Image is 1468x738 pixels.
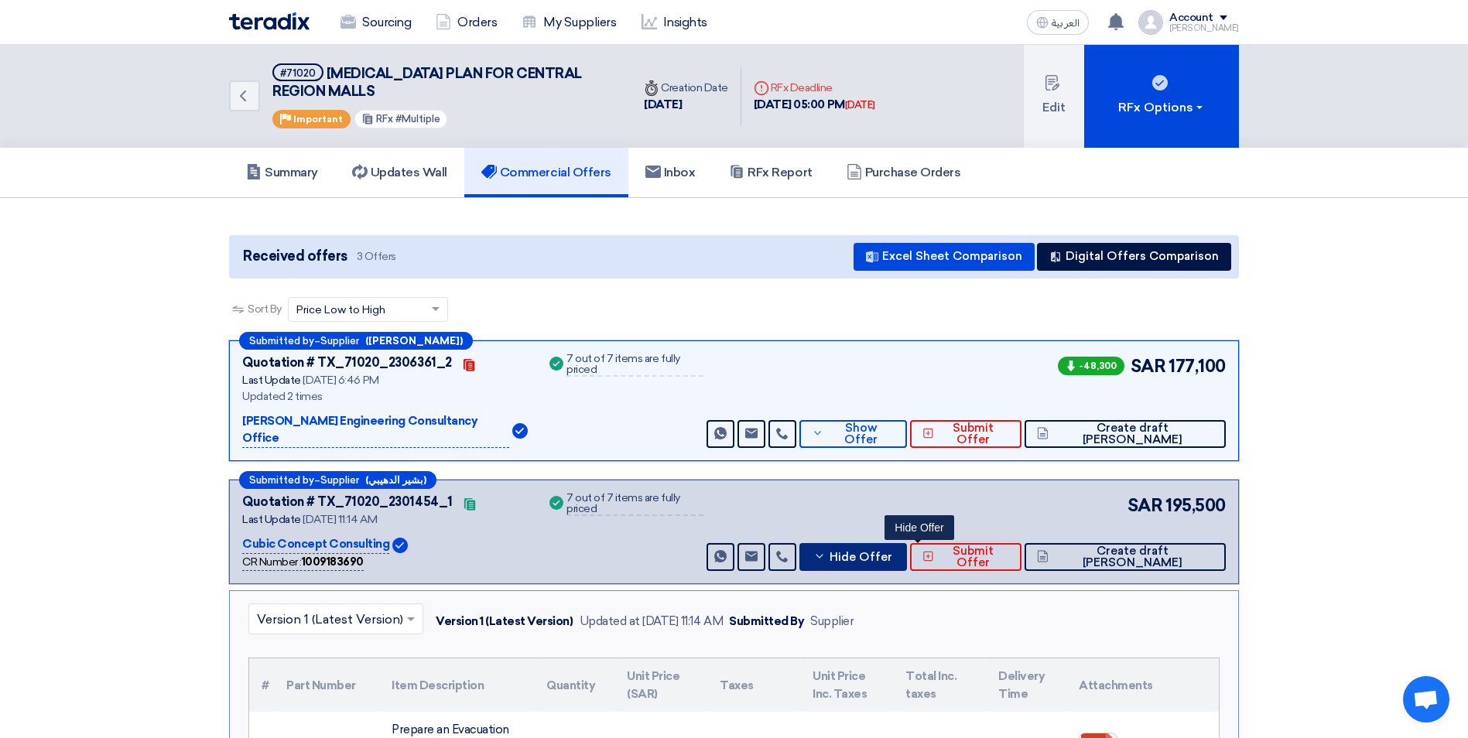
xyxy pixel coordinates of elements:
[242,554,364,571] div: CR Number :
[628,148,713,197] a: Inbox
[246,165,318,180] h5: Summary
[1084,45,1239,148] button: RFx Options
[242,535,389,554] p: Cubic Concept Consulting
[328,5,423,39] a: Sourcing
[1052,545,1213,569] span: Create draft [PERSON_NAME]
[274,658,379,712] th: Part Number
[1138,10,1163,35] img: profile_test.png
[365,475,426,485] b: (بشير الدهيبي)
[242,374,301,387] span: Last Update
[243,246,347,267] span: Received offers
[1058,357,1124,375] span: -48,300
[986,658,1066,712] th: Delivery Time
[729,613,804,630] div: Submitted By
[893,658,986,712] th: Total Inc. taxes
[938,422,1009,446] span: Submit Offer
[1052,422,1213,446] span: Create draft [PERSON_NAME]
[1131,354,1166,379] span: SAR
[229,148,335,197] a: Summary
[512,423,528,439] img: Verified Account
[534,658,614,712] th: Quantity
[302,555,364,569] b: 1009183690
[242,354,452,372] div: Quotation # TX_71020_2306361_2
[707,658,800,712] th: Taxes
[1066,658,1219,712] th: Attachments
[1169,12,1213,25] div: Account
[1025,420,1226,448] button: Create draft [PERSON_NAME]
[729,165,812,180] h5: RFx Report
[436,613,573,630] div: Version 1 (Latest Version)
[854,243,1035,271] button: Excel Sheet Comparison
[845,97,875,113] div: [DATE]
[239,332,473,350] div: –
[580,613,724,630] div: Updated at [DATE] 11:14 AM
[229,12,310,30] img: Teradix logo
[280,68,316,78] div: #71020
[239,471,436,489] div: –
[365,336,463,346] b: ([PERSON_NAME])
[799,420,907,448] button: Show Offer
[296,302,385,318] span: Price Low to High
[645,165,696,180] h5: Inbox
[352,165,447,180] h5: Updates Wall
[810,613,854,630] div: Supplier
[799,543,907,571] button: Hide Offer
[1024,45,1084,148] button: Edit
[395,113,440,125] span: #Multiple
[830,148,978,197] a: Purchase Orders
[272,65,582,100] span: [MEDICAL_DATA] PLAN FOR CENTRAL REGION MALLS
[566,354,703,377] div: 7 out of 7 items are fully priced
[293,114,343,125] span: Important
[1128,493,1163,518] span: SAR
[614,658,707,712] th: Unit Price (SAR)
[910,420,1021,448] button: Submit Offer
[1403,676,1449,723] a: Open chat
[249,336,314,346] span: Submitted by
[1118,98,1206,117] div: RFx Options
[357,249,396,264] span: 3 Offers
[272,63,613,101] h5: EMERGENCY EVACUATION PLAN FOR CENTRAL REGION MALLS
[392,538,408,553] img: Verified Account
[1165,493,1226,518] span: 195,500
[320,336,359,346] span: Supplier
[712,148,829,197] a: RFx Report
[376,113,393,125] span: RFx
[249,658,274,712] th: #
[847,165,961,180] h5: Purchase Orders
[938,545,1009,569] span: Submit Offer
[827,422,894,446] span: Show Offer
[509,5,628,39] a: My Suppliers
[885,515,954,540] div: Hide Offer
[644,80,728,96] div: Creation Date
[1037,243,1231,271] button: Digital Offers Comparison
[830,552,892,563] span: Hide Offer
[1027,10,1089,35] button: العربية
[303,513,377,526] span: [DATE] 11:14 AM
[242,412,509,448] p: [PERSON_NAME] Engineering Consultancy Office
[242,493,453,511] div: Quotation # TX_71020_2301454_1
[242,513,301,526] span: Last Update
[754,80,875,96] div: RFx Deadline
[1169,354,1226,379] span: 177,100
[303,374,378,387] span: [DATE] 6:46 PM
[800,658,893,712] th: Unit Price Inc. Taxes
[464,148,628,197] a: Commercial Offers
[644,96,728,114] div: [DATE]
[379,658,534,712] th: Item Description
[242,388,528,405] div: Updated 2 times
[249,475,314,485] span: Submitted by
[1052,18,1080,29] span: العربية
[423,5,509,39] a: Orders
[1169,24,1239,32] div: [PERSON_NAME]
[629,5,720,39] a: Insights
[320,475,359,485] span: Supplier
[754,96,875,114] div: [DATE] 05:00 PM
[481,165,611,180] h5: Commercial Offers
[335,148,464,197] a: Updates Wall
[566,493,703,516] div: 7 out of 7 items are fully priced
[248,301,282,317] span: Sort By
[1025,543,1226,571] button: Create draft [PERSON_NAME]
[910,543,1021,571] button: Submit Offer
